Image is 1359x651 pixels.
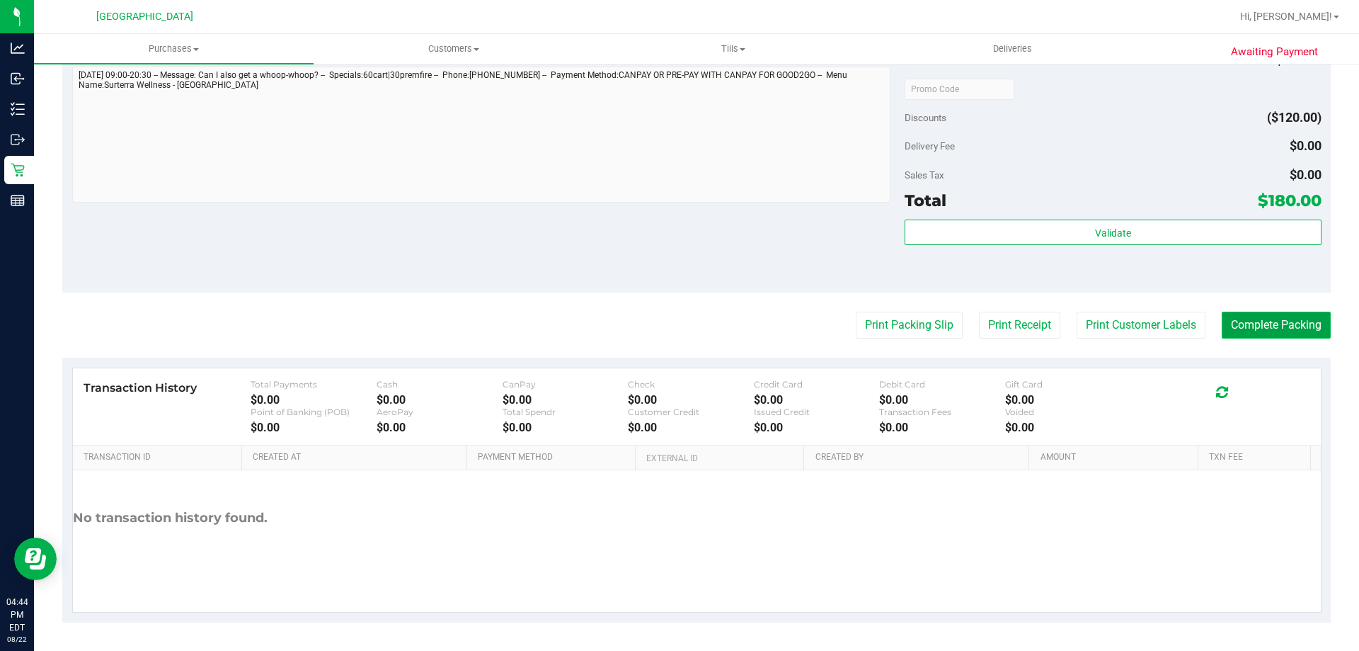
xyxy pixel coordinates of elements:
span: Validate [1095,227,1131,239]
div: Cash [377,379,503,390]
div: $0.00 [251,393,377,407]
button: Validate [905,220,1321,245]
inline-svg: Inventory [11,102,25,116]
span: Total [905,191,946,210]
button: Complete Packing [1222,312,1331,339]
inline-svg: Retail [11,163,25,177]
span: $300.00 [1275,52,1321,67]
a: Payment Method [478,452,630,463]
div: $0.00 [628,393,754,407]
p: 08/22 [6,634,28,645]
p: 04:44 PM EDT [6,596,28,634]
div: $0.00 [628,421,754,434]
div: Check [628,379,754,390]
a: Customers [314,34,593,64]
div: $0.00 [879,393,1005,407]
a: Transaction ID [84,452,236,463]
iframe: Resource center [14,538,57,580]
div: AeroPay [377,407,503,417]
div: $0.00 [251,421,377,434]
div: Issued Credit [754,407,880,417]
a: Amount [1040,452,1193,463]
button: Print Packing Slip [856,312,963,339]
span: [GEOGRAPHIC_DATA] [96,11,193,23]
span: Customers [314,43,592,55]
div: $0.00 [1005,393,1131,407]
div: Gift Card [1005,379,1131,390]
span: Purchases [34,43,314,55]
span: Sales Tax [905,169,944,181]
span: Delivery Fee [905,140,955,152]
a: Tills [593,34,873,64]
a: Txn Fee [1209,452,1304,463]
span: Hi, [PERSON_NAME]! [1240,11,1332,22]
span: Awaiting Payment [1231,44,1318,60]
inline-svg: Outbound [11,132,25,147]
div: No transaction history found. [73,470,268,566]
div: Credit Card [754,379,880,390]
div: $0.00 [377,393,503,407]
span: $180.00 [1258,191,1321,210]
div: Total Payments [251,379,377,390]
div: Debit Card [879,379,1005,390]
div: Point of Banking (POB) [251,407,377,417]
div: $0.00 [754,421,880,434]
a: Deliveries [873,34,1152,64]
a: Purchases [34,34,314,64]
inline-svg: Analytics [11,41,25,55]
a: Created At [253,452,461,463]
span: Tills [594,43,872,55]
th: External ID [635,446,803,471]
span: $0.00 [1290,167,1321,182]
div: $0.00 [754,393,880,407]
span: Deliveries [974,43,1051,55]
div: $0.00 [503,393,629,407]
span: ($120.00) [1267,110,1321,125]
inline-svg: Reports [11,193,25,208]
div: CanPay [503,379,629,390]
div: Transaction Fees [879,407,1005,417]
span: $0.00 [1290,138,1321,153]
div: Total Spendr [503,407,629,417]
span: Subtotal [905,55,939,66]
div: $0.00 [377,421,503,434]
div: $0.00 [879,421,1005,434]
input: Promo Code [905,79,1014,100]
span: Discounts [905,105,946,130]
div: Voided [1005,407,1131,417]
div: Customer Credit [628,407,754,417]
button: Print Customer Labels [1077,312,1205,339]
div: $0.00 [503,421,629,434]
a: Created By [815,452,1023,463]
inline-svg: Inbound [11,72,25,86]
div: $0.00 [1005,421,1131,434]
button: Print Receipt [979,312,1060,339]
